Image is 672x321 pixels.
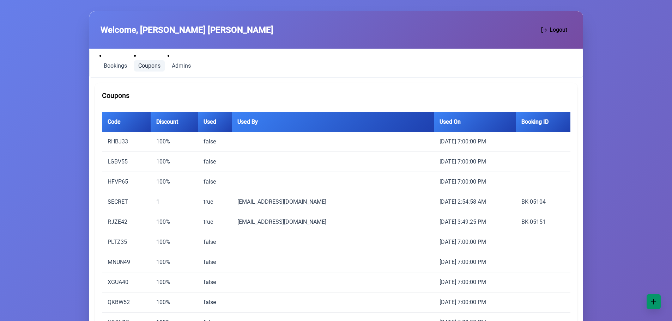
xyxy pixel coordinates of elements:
[102,192,151,212] td: SECRET
[168,60,195,72] a: Admins
[102,152,151,172] td: LGBV55
[138,63,161,69] span: Coupons
[516,212,570,232] td: BK-05151
[104,63,127,69] span: Bookings
[198,112,232,132] th: Used
[151,272,198,292] td: 100%
[102,272,151,292] td: XGUA40
[151,212,198,232] td: 100%
[516,192,570,212] td: BK-05104
[134,60,165,72] a: Coupons
[198,292,232,313] td: false
[151,252,198,272] td: 100%
[101,24,273,36] span: Welcome, [PERSON_NAME] [PERSON_NAME]
[434,292,516,313] td: [DATE] 7:00:00 PM
[102,252,151,272] td: MNUN49
[232,112,434,132] th: Used By
[151,192,198,212] td: 1
[434,112,516,132] th: Used On
[232,192,434,212] td: [EMAIL_ADDRESS][DOMAIN_NAME]
[198,192,232,212] td: true
[434,272,516,292] td: [DATE] 7:00:00 PM
[102,212,151,232] td: RJZE42
[198,272,232,292] td: false
[151,132,198,152] td: 100%
[99,52,131,72] li: Bookings
[198,152,232,172] td: false
[198,172,232,192] td: false
[172,63,191,69] span: Admins
[151,112,198,132] th: Discount
[198,132,232,152] td: false
[434,212,516,232] td: [DATE] 3:49:25 PM
[232,212,434,232] td: [EMAIL_ADDRESS][DOMAIN_NAME]
[198,252,232,272] td: false
[102,172,151,192] td: HFVP65
[151,172,198,192] td: 100%
[198,212,232,232] td: true
[434,232,516,252] td: [DATE] 7:00:00 PM
[434,152,516,172] td: [DATE] 7:00:00 PM
[151,152,198,172] td: 100%
[198,232,232,252] td: false
[134,52,165,72] li: Coupons
[516,112,570,132] th: Booking ID
[102,90,570,101] div: Coupons
[102,132,151,152] td: RHBJ33
[168,52,195,72] li: Admins
[434,192,516,212] td: [DATE] 2:54:58 AM
[102,292,151,313] td: QKBW52
[434,172,516,192] td: [DATE] 7:00:00 PM
[434,132,516,152] td: [DATE] 7:00:00 PM
[151,232,198,252] td: 100%
[102,232,151,252] td: PLTZ35
[151,292,198,313] td: 100%
[434,252,516,272] td: [DATE] 7:00:00 PM
[102,112,151,132] th: Code
[550,26,567,34] span: Logout
[537,23,572,37] button: Logout
[99,60,131,72] a: Bookings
